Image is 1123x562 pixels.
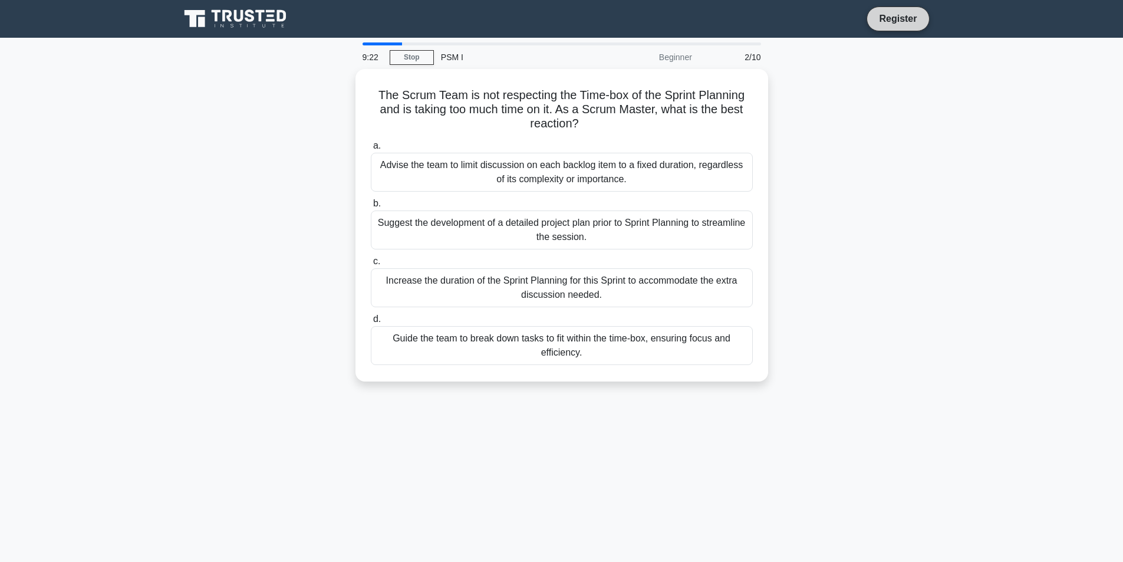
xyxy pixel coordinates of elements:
[872,11,924,26] a: Register
[371,211,753,249] div: Suggest the development of a detailed project plan prior to Sprint Planning to streamline the ses...
[355,45,390,69] div: 9:22
[373,198,381,208] span: b.
[371,326,753,365] div: Guide the team to break down tasks to fit within the time-box, ensuring focus and efficiency.
[373,256,380,266] span: c.
[373,140,381,150] span: a.
[699,45,768,69] div: 2/10
[596,45,699,69] div: Beginner
[434,45,596,69] div: PSM I
[371,268,753,307] div: Increase the duration of the Sprint Planning for this Sprint to accommodate the extra discussion ...
[370,88,754,132] h5: The Scrum Team is not respecting the Time-box of the Sprint Planning and is taking too much time ...
[373,314,381,324] span: d.
[371,153,753,192] div: Advise the team to limit discussion on each backlog item to a fixed duration, regardless of its c...
[390,50,434,65] a: Stop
